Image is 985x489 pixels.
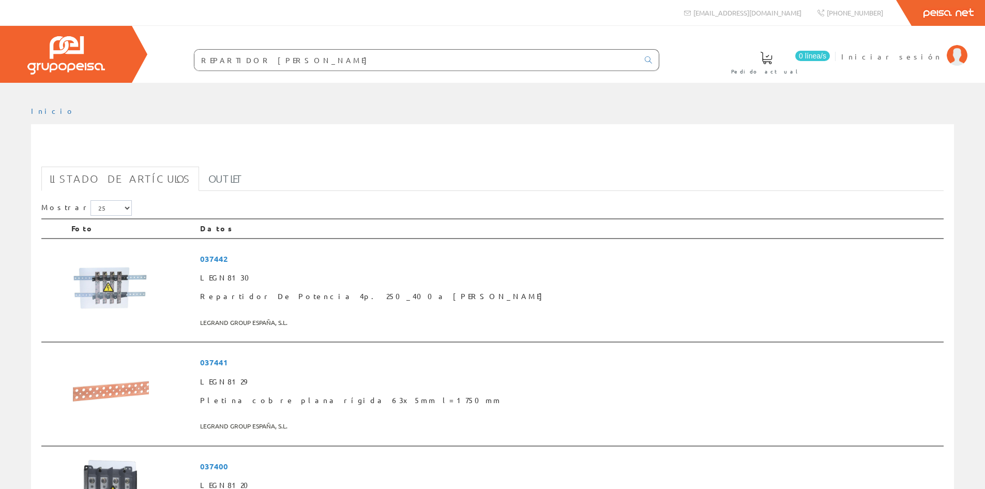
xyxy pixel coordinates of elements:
[200,287,939,306] span: Repartidor De Potencia 4p. 250_400a [PERSON_NAME]
[194,50,639,70] input: Buscar ...
[90,200,132,216] select: Mostrar
[200,353,939,372] span: 037441
[200,391,939,410] span: Pletina cobre plana rígida 63x5mm l=1750mm
[841,51,942,62] span: Iniciar sesión
[27,36,105,75] img: Grupo Peisa
[200,418,939,435] span: LEGRAND GROUP ESPAÑA, S.L.
[693,8,801,17] span: [EMAIL_ADDRESS][DOMAIN_NAME]
[200,457,939,476] span: 037400
[795,51,830,61] span: 0 línea/s
[196,219,944,239] th: Datos
[731,66,801,77] span: Pedido actual
[200,314,939,331] span: LEGRAND GROUP ESPAÑA, S.L.
[841,43,967,53] a: Iniciar sesión
[71,249,149,327] img: Foto artículo Repartidor De Potencia 4p. 250_400a Legrand (150x150)
[67,219,196,239] th: Foto
[41,167,199,191] a: Listado de artículos
[41,141,944,161] h1: REPARTIDOR [PERSON_NAME]
[200,269,939,287] span: LEGN8130
[200,373,939,391] span: LEGN8129
[200,249,939,269] span: 037442
[71,353,149,431] img: Foto artículo Pletina cobre plana rígida 63x5mm l=1750mm (150x150)
[41,200,132,216] label: Mostrar
[31,106,75,115] a: Inicio
[827,8,883,17] span: [PHONE_NUMBER]
[200,167,251,191] a: Outlet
